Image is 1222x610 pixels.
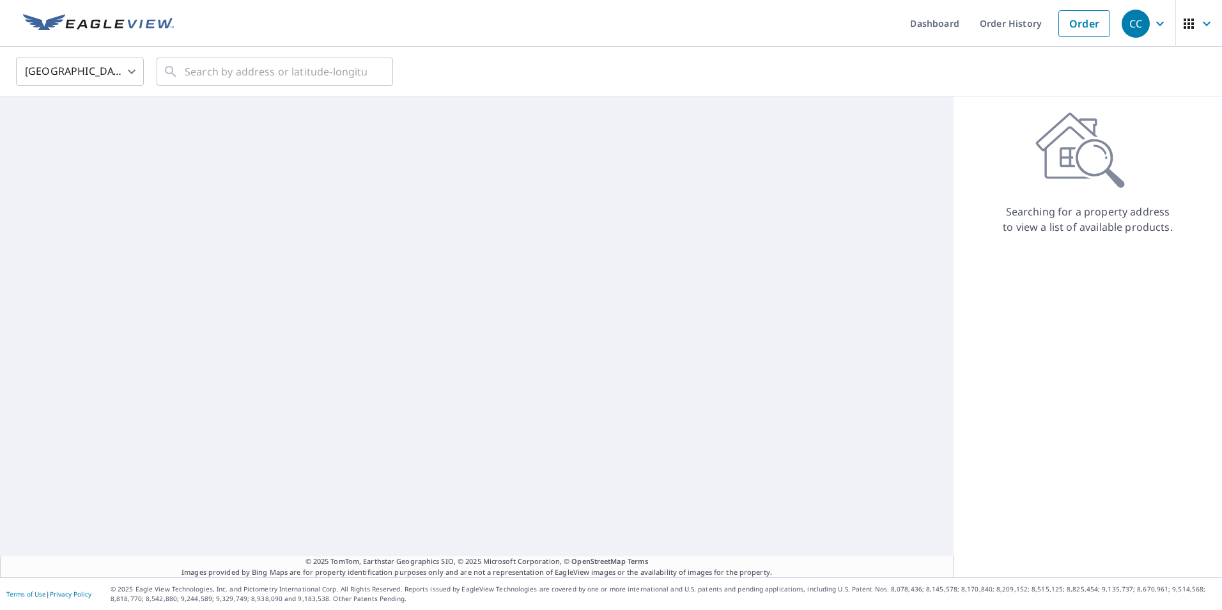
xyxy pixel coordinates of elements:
a: Terms [628,556,649,566]
a: OpenStreetMap [571,556,625,566]
div: CC [1122,10,1150,38]
div: [GEOGRAPHIC_DATA] [16,54,144,90]
p: Searching for a property address to view a list of available products. [1002,204,1173,235]
p: | [6,590,91,598]
img: EV Logo [23,14,174,33]
a: Privacy Policy [50,590,91,598]
a: Terms of Use [6,590,46,598]
p: © 2025 Eagle View Technologies, Inc. and Pictometry International Corp. All Rights Reserved. Repo... [111,584,1216,604]
input: Search by address or latitude-longitude [185,54,367,90]
a: Order [1058,10,1110,37]
span: © 2025 TomTom, Earthstar Geographics SIO, © 2025 Microsoft Corporation, © [305,556,649,567]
